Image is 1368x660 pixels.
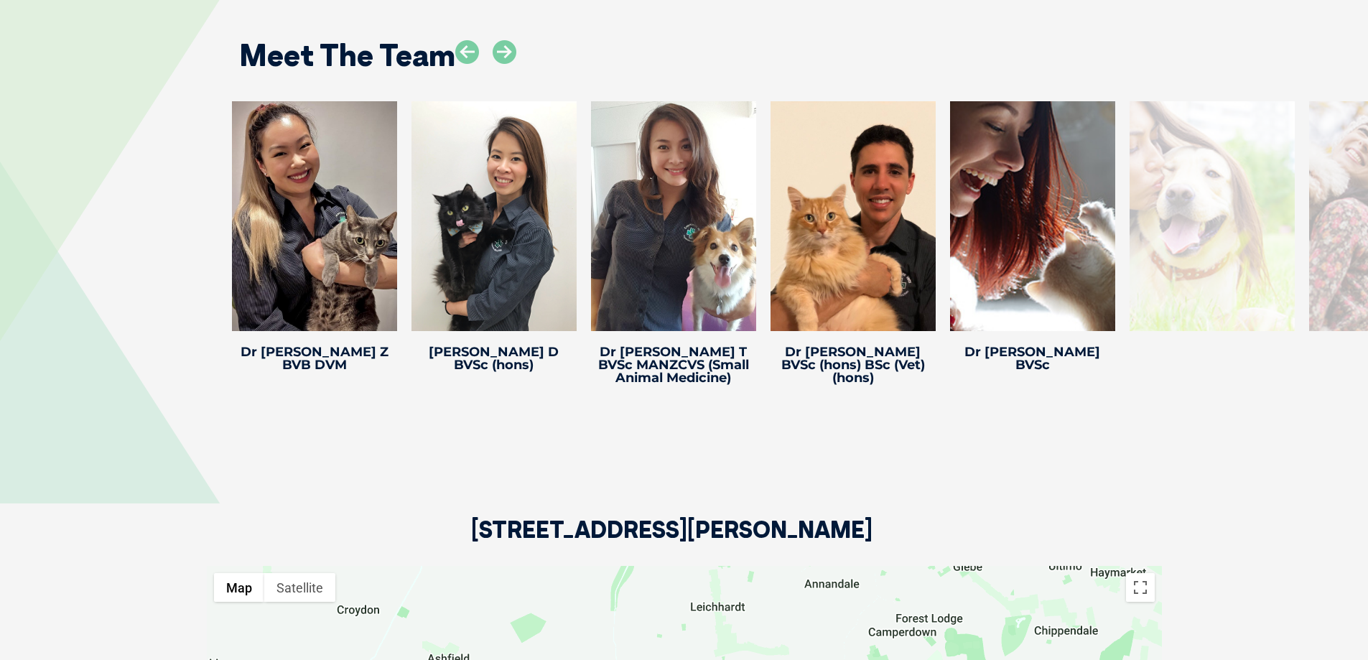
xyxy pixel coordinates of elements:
button: Show street map [214,573,264,602]
h4: Dr [PERSON_NAME] Z BVB DVM [232,345,397,371]
h2: [STREET_ADDRESS][PERSON_NAME] [471,518,873,566]
h4: Dr [PERSON_NAME] T BVSc MANZCVS (Small Animal Medicine) [591,345,756,384]
h4: [PERSON_NAME] D BVSc (hons) [411,345,577,371]
h4: Dr [PERSON_NAME] BVSc (hons) BSc (Vet) (hons) [771,345,936,384]
h4: Dr [PERSON_NAME] BVSc [950,345,1115,371]
button: Toggle fullscreen view [1126,573,1155,602]
button: Show satellite imagery [264,573,335,602]
h2: Meet The Team [239,40,455,70]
